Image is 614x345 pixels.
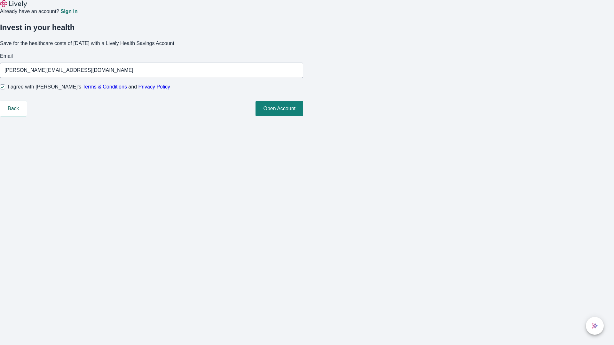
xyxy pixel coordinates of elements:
a: Sign in [60,9,77,14]
button: Open Account [256,101,303,116]
a: Terms & Conditions [83,84,127,89]
span: I agree with [PERSON_NAME]’s and [8,83,170,91]
button: chat [586,317,604,335]
a: Privacy Policy [138,84,170,89]
svg: Lively AI Assistant [592,323,598,329]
